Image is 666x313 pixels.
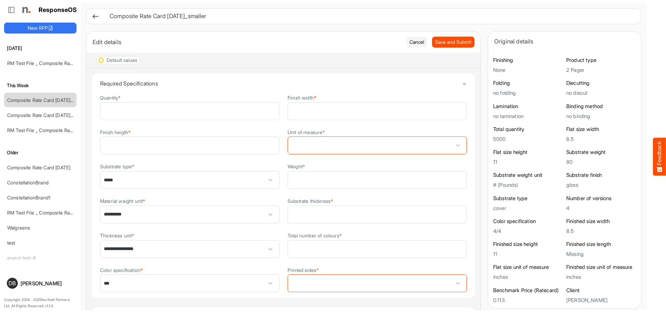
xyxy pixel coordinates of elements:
[493,182,563,188] h5: # (Pounds)
[493,228,563,234] h5: 4/4
[406,37,427,48] button: Cancel
[566,218,636,225] h6: Finished size width
[566,126,636,133] h6: Flat size width
[288,164,305,169] label: Weight
[435,38,471,46] span: Save and Submit
[7,127,102,133] a: RM Test File _ Composite Rate Card [DATE]
[566,57,636,64] h6: Product type
[4,297,77,309] p: Copyright 2004 - 2025 Northell Partners Ltd. All Rights Reserved. v 1.1.0
[566,182,636,188] h5: gloss
[566,274,636,280] h5: inches
[100,233,134,238] label: Thickness unit
[566,195,636,202] h6: Number of versions
[288,233,342,238] label: Total number of colours
[493,172,563,179] h6: Substrate weight unit
[7,112,88,118] a: Composite Rate Card [DATE]_smaller
[493,136,563,142] h5: 5000
[493,274,563,280] h5: inches
[566,136,636,142] h5: 8.5
[493,80,563,87] h6: Folding
[4,82,77,89] h6: This Week
[493,90,563,96] h5: no folding
[493,287,563,294] h6: Benchmark Price (Ratecard)
[566,287,636,294] h6: Client
[288,130,325,135] label: Unit of measure
[566,159,636,165] h5: 80
[566,90,636,96] h5: no diecut
[288,268,319,273] label: Printed sides
[100,198,145,204] label: Material weight unit
[493,67,563,73] h5: None
[7,240,15,246] a: test
[4,23,77,34] button: New RFP
[100,80,462,87] h4: Required Specifications
[7,195,50,200] a: ConstellationBrand1
[566,149,636,156] h6: Substrate weight
[566,103,636,110] h6: Binding method
[7,97,88,103] a: Composite Rate Card [DATE]_smaller
[653,138,666,175] button: Feedback
[493,126,563,133] h6: Total quantity
[7,210,102,216] a: RM Test File _ Composite Rate Card [DATE]
[566,241,636,248] h6: Finished size length
[566,172,636,179] h6: Substrate finish
[39,6,77,14] h1: ResponseOS
[493,297,563,303] h5: 0.113
[432,37,474,48] button: Save and Submit Progress
[493,159,563,165] h5: 11
[100,268,143,273] label: Color specification
[566,228,636,234] h5: 8.5
[288,198,333,204] label: Substrate thickness
[493,57,563,64] h6: Finishing
[100,164,134,169] label: Substrate type
[20,281,74,286] div: [PERSON_NAME]
[493,218,563,225] h6: Color specification
[100,130,130,135] label: Finish heigth
[7,60,102,66] a: RM Test File _ Composite Rate Card [DATE]
[7,165,70,170] a: Composite Rate Card [DATE]
[100,74,467,93] summary: Toggle content
[493,264,563,271] h6: Flat size unit of measure
[566,297,636,303] h5: [PERSON_NAME]
[493,251,563,257] h5: 11
[493,149,563,156] h6: Flat size height
[110,13,630,19] h6: Composite Rate Card [DATE]_smaller
[566,113,636,119] h5: no binding
[566,67,636,73] h5: 2 Pager
[493,195,563,202] h6: Substrate type
[493,205,563,211] h5: cover
[288,95,316,100] label: Finish width
[9,281,16,286] span: DB
[566,251,636,257] h5: Missing
[7,180,48,185] a: ConstellationBrand
[19,3,32,17] img: Northell
[4,149,77,156] h6: Older
[493,103,563,110] h6: Lamination
[100,95,121,100] label: Quantity
[494,37,635,46] div: Original details
[107,58,137,63] div: Default values
[566,264,636,271] h6: Finished size unit of measure
[493,241,563,248] h6: Finished size height
[4,44,77,52] h6: [DATE]
[7,225,30,231] a: Walgreens
[93,37,401,47] div: Edit details
[566,205,636,211] h5: 4
[566,80,636,87] h6: Diecutting
[493,113,563,119] h5: no lamination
